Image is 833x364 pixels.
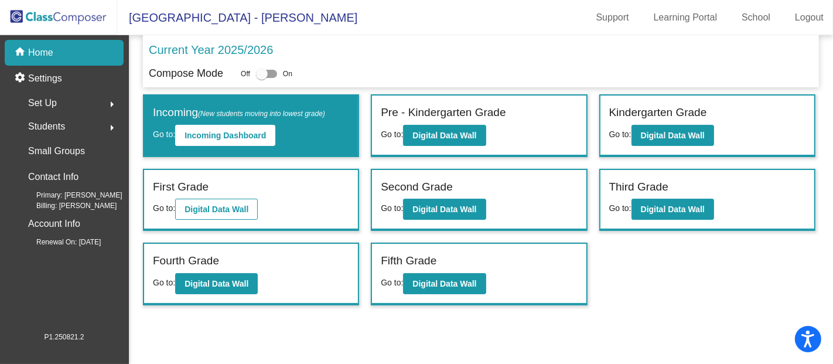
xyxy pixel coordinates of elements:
[381,253,436,270] label: Fifth Grade
[381,130,403,139] span: Go to:
[28,72,62,86] p: Settings
[587,8,639,27] a: Support
[381,179,453,196] label: Second Grade
[117,8,357,27] span: [GEOGRAPHIC_DATA] - [PERSON_NAME]
[28,169,78,185] p: Contact Info
[381,104,506,121] label: Pre - Kindergarten Grade
[175,125,275,146] button: Incoming Dashboard
[609,179,668,196] label: Third Grade
[175,199,258,220] button: Digital Data Wall
[153,253,219,270] label: Fourth Grade
[185,279,248,288] b: Digital Data Wall
[28,118,65,135] span: Students
[609,130,631,139] span: Go to:
[28,143,85,159] p: Small Groups
[14,46,28,60] mat-icon: home
[412,279,476,288] b: Digital Data Wall
[403,199,486,220] button: Digital Data Wall
[609,203,631,213] span: Go to:
[105,97,119,111] mat-icon: arrow_right
[105,121,119,135] mat-icon: arrow_right
[786,8,833,27] a: Logout
[198,110,325,118] span: (New students moving into lowest grade)
[403,273,486,294] button: Digital Data Wall
[153,278,175,287] span: Go to:
[153,179,209,196] label: First Grade
[149,41,273,59] p: Current Year 2025/2026
[609,104,707,121] label: Kindergarten Grade
[412,205,476,214] b: Digital Data Wall
[149,66,223,81] p: Compose Mode
[412,131,476,140] b: Digital Data Wall
[641,205,705,214] b: Digital Data Wall
[732,8,780,27] a: School
[153,104,325,121] label: Incoming
[28,216,80,232] p: Account Info
[403,125,486,146] button: Digital Data Wall
[18,237,101,247] span: Renewal On: [DATE]
[381,203,403,213] span: Go to:
[18,200,117,211] span: Billing: [PERSON_NAME]
[644,8,727,27] a: Learning Portal
[185,205,248,214] b: Digital Data Wall
[153,130,175,139] span: Go to:
[631,199,714,220] button: Digital Data Wall
[381,278,403,287] span: Go to:
[283,69,292,79] span: On
[14,72,28,86] mat-icon: settings
[18,190,122,200] span: Primary: [PERSON_NAME]
[241,69,250,79] span: Off
[28,95,57,111] span: Set Up
[175,273,258,294] button: Digital Data Wall
[28,46,53,60] p: Home
[641,131,705,140] b: Digital Data Wall
[153,203,175,213] span: Go to:
[185,131,266,140] b: Incoming Dashboard
[631,125,714,146] button: Digital Data Wall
